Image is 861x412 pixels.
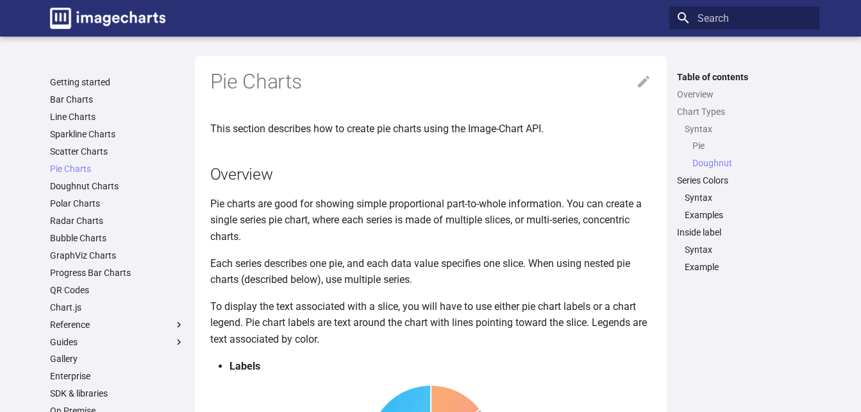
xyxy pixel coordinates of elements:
a: Chart Types [677,106,812,117]
nav: Syntax [685,140,812,169]
a: Doughnut [692,157,812,169]
a: Gallery [50,353,185,365]
a: Getting started [50,76,185,88]
nav: Inside label [677,244,812,273]
a: Doughnut Charts [50,180,185,192]
nav: Series Colors [677,192,812,221]
strong: Labels [230,360,260,372]
a: QR Codes [50,284,185,296]
a: Syntax [685,123,812,135]
nav: Table of contents [669,71,819,273]
p: This section describes how to create pie charts using the Image-Chart API. [210,121,651,137]
a: Scatter Charts [50,146,185,157]
a: Pie [692,140,812,151]
a: Bubble Charts [50,232,185,244]
a: GraphViz Charts [50,250,185,261]
a: Pie Charts [50,163,185,175]
a: Examples [685,209,812,221]
a: Image-Charts documentation [45,3,171,34]
label: Guides [50,336,185,348]
a: Syntax [685,192,812,203]
a: SDK & libraries [50,388,185,399]
a: Syntax [685,244,812,255]
p: Pie charts are good for showing simple proportional part-to-whole information. You can create a s... [210,196,651,245]
a: Bar Charts [50,94,185,105]
a: Example [685,261,812,273]
a: Chart.js [50,302,185,313]
a: Inside label [677,227,812,238]
a: Series Colors [677,175,812,186]
a: Polar Charts [50,198,185,209]
p: To display the text associated with a slice, you will have to use either pie chart labels or a ch... [210,298,651,348]
h2: Overview [210,163,651,185]
nav: Chart Types [677,123,812,169]
label: Reference [50,319,185,330]
input: Search [669,6,819,30]
a: Radar Charts [50,215,185,227]
label: Table of contents [669,71,819,83]
img: logo [50,8,165,29]
a: Overview [677,89,812,100]
a: Enterprise [50,370,185,382]
a: Progress Bar Charts [50,267,185,279]
a: Line Charts [50,111,185,123]
p: Each series describes one pie, and each data value specifies one slice. When using nested pie cha... [210,255,651,288]
a: Sparkline Charts [50,128,185,140]
h1: Pie Charts [210,69,651,96]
